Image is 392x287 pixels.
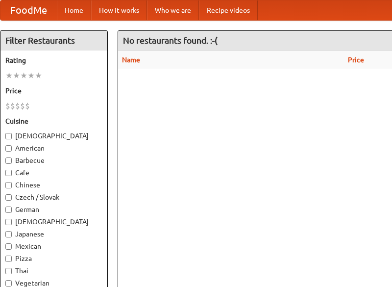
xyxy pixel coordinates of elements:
label: Japanese [5,229,102,239]
li: ★ [20,70,27,81]
ng-pluralize: No restaurants found. :-( [123,36,218,45]
a: Price [348,56,364,64]
li: ★ [13,70,20,81]
label: Czech / Slovak [5,192,102,202]
label: Pizza [5,254,102,263]
label: American [5,143,102,153]
a: Name [122,56,140,64]
h5: Price [5,86,102,96]
input: [DEMOGRAPHIC_DATA] [5,133,12,139]
label: [DEMOGRAPHIC_DATA] [5,131,102,141]
label: [DEMOGRAPHIC_DATA] [5,217,102,227]
h5: Rating [5,55,102,65]
input: Thai [5,268,12,274]
input: American [5,145,12,152]
input: Czech / Slovak [5,194,12,201]
input: [DEMOGRAPHIC_DATA] [5,219,12,225]
li: $ [15,101,20,111]
li: $ [25,101,30,111]
a: FoodMe [0,0,57,20]
input: Vegetarian [5,280,12,287]
input: Japanese [5,231,12,237]
input: Cafe [5,170,12,176]
li: ★ [27,70,35,81]
h5: Cuisine [5,116,102,126]
input: Pizza [5,256,12,262]
a: Recipe videos [199,0,258,20]
h4: Filter Restaurants [0,31,107,51]
input: Mexican [5,243,12,250]
label: Barbecue [5,156,102,165]
label: Chinese [5,180,102,190]
label: Mexican [5,241,102,251]
label: German [5,205,102,214]
a: Who we are [147,0,199,20]
a: Home [57,0,91,20]
li: ★ [5,70,13,81]
li: ★ [35,70,42,81]
label: Cafe [5,168,102,178]
li: $ [5,101,10,111]
input: German [5,207,12,213]
input: Chinese [5,182,12,188]
a: How it works [91,0,147,20]
li: $ [20,101,25,111]
li: $ [10,101,15,111]
input: Barbecue [5,157,12,164]
label: Thai [5,266,102,276]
